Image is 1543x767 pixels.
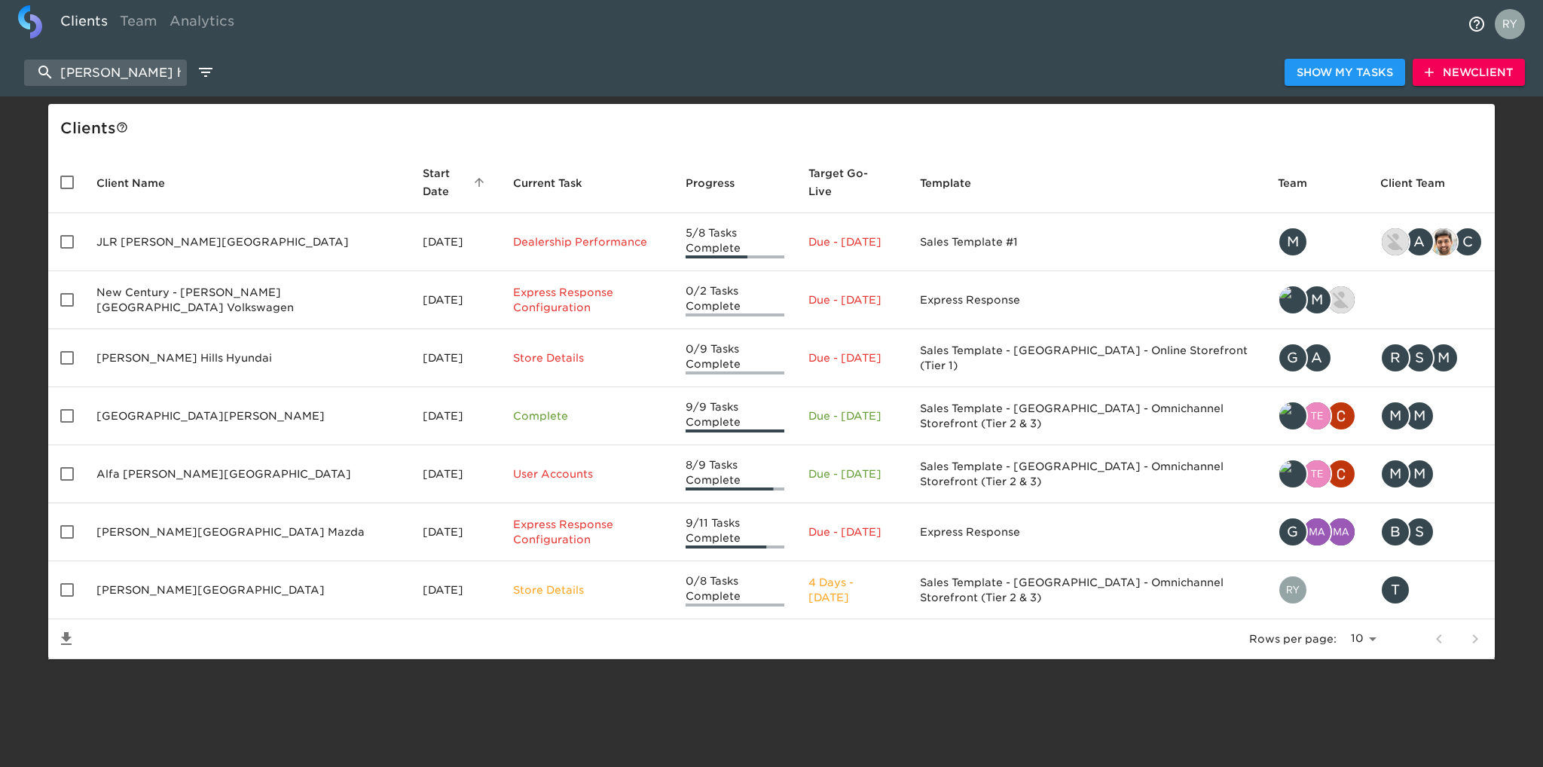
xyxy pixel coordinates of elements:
[908,271,1266,329] td: Express Response
[116,121,128,133] svg: This is a list of all of your clients and clients shared with you
[1278,343,1356,373] div: geoffrey.ruppert@roadster.com, austin.branch@cdk.com
[1302,343,1332,373] div: A
[808,350,896,365] p: Due - [DATE]
[84,503,411,561] td: [PERSON_NAME][GEOGRAPHIC_DATA] Mazda
[674,213,796,271] td: 5/8 Tasks Complete
[686,174,754,192] span: Progress
[1430,228,1457,255] img: sandeep@simplemnt.com
[84,387,411,445] td: [GEOGRAPHIC_DATA][PERSON_NAME]
[1279,402,1306,429] img: tyler@roadster.com
[114,5,163,42] a: Team
[1380,517,1410,547] div: B
[1382,228,1409,255] img: nikko.foster@roadster.com
[1380,401,1410,431] div: M
[1428,343,1459,373] div: M
[1380,517,1483,547] div: bo@phmazda.com, sean@phmazda.com
[1278,227,1356,257] div: mohamed.desouky@roadster.com
[84,271,411,329] td: New Century - [PERSON_NAME][GEOGRAPHIC_DATA] Volkswagen
[674,445,796,503] td: 8/9 Tasks Complete
[1495,9,1525,39] img: Profile
[84,561,411,619] td: [PERSON_NAME][GEOGRAPHIC_DATA]
[1404,517,1435,547] div: S
[24,60,187,86] input: search
[1328,518,1355,545] img: manjula.gunipuri@cdk.com
[1328,402,1355,429] img: christopher.mccarthy@roadster.com
[1278,174,1327,192] span: Team
[1303,460,1331,487] img: teddy.mckinney@cdk.com
[513,582,662,597] p: Store Details
[1404,401,1435,431] div: M
[1278,517,1308,547] div: G
[808,575,896,605] p: 4 Days - [DATE]
[908,329,1266,387] td: Sales Template - [GEOGRAPHIC_DATA] - Online Storefront (Tier 1)
[1425,63,1513,82] span: New Client
[513,517,662,547] p: Express Response Configuration
[411,271,502,329] td: [DATE]
[1380,459,1410,489] div: M
[193,60,218,85] button: edit
[1380,575,1410,605] div: T
[674,387,796,445] td: 9/9 Tasks Complete
[908,387,1266,445] td: Sales Template - [GEOGRAPHIC_DATA] - Omnichannel Storefront (Tier 2 & 3)
[1278,459,1356,489] div: tyler@roadster.com, teddy.mckinney@cdk.com, christopher.mccarthy@roadster.com
[908,561,1266,619] td: Sales Template - [GEOGRAPHIC_DATA] - Omnichannel Storefront (Tier 2 & 3)
[84,213,411,271] td: JLR [PERSON_NAME][GEOGRAPHIC_DATA]
[808,164,896,200] span: Target Go-Live
[1278,227,1308,257] div: M
[1278,343,1308,373] div: G
[18,5,42,38] img: logo
[513,174,602,192] span: Current Task
[1278,575,1356,605] div: ryan.dale@roadster.com
[1279,576,1306,604] img: ryan.dale@roadster.com
[674,271,796,329] td: 0/2 Tasks Complete
[1453,227,1483,257] div: C
[423,164,490,200] span: Start Date
[674,329,796,387] td: 0/9 Tasks Complete
[1380,343,1483,373] div: rconrad@eyeballmarketingsolutions.com, support@eyeballmarketingsolutions.com, mdukes@eyeballmarke...
[1380,227,1483,257] div: nikko.foster@roadster.com, afarmer@socalpenske.com, sandeep@simplemnt.com, csommerville@socalpens...
[1380,401,1483,431] div: melayan@maseratipuentehills.com, melayan@vwpuentehills.com
[1380,459,1483,489] div: melayan@maseratipuentehills.com, melayan@vwpuentehills.com
[163,5,240,42] a: Analytics
[1404,459,1435,489] div: M
[1303,518,1331,545] img: madison.craig@roadster.com
[1413,59,1525,87] button: NewClient
[908,445,1266,503] td: Sales Template - [GEOGRAPHIC_DATA] - Omnichannel Storefront (Tier 2 & 3)
[84,329,411,387] td: [PERSON_NAME] Hills Hyundai
[513,466,662,481] p: User Accounts
[411,503,502,561] td: [DATE]
[908,503,1266,561] td: Express Response
[1279,460,1306,487] img: tyler@roadster.com
[808,164,876,200] span: Calculated based on the start date and the duration of all Tasks contained in this Hub.
[48,152,1495,659] table: enhanced table
[1302,285,1332,315] div: M
[54,5,114,42] a: Clients
[674,561,796,619] td: 0/8 Tasks Complete
[1380,174,1465,192] span: Client Team
[1278,401,1356,431] div: tyler@roadster.com, teddy.mckinney@cdk.com, christopher.mccarthy@roadster.com
[1380,343,1410,373] div: R
[513,174,582,192] span: This is the next Task in this Hub that should be completed
[808,292,896,307] p: Due - [DATE]
[84,445,411,503] td: Alfa [PERSON_NAME][GEOGRAPHIC_DATA]
[411,445,502,503] td: [DATE]
[411,561,502,619] td: [DATE]
[513,285,662,315] p: Express Response Configuration
[920,174,991,192] span: Template
[1328,460,1355,487] img: christopher.mccarthy@roadster.com
[1343,628,1382,650] select: rows per page
[513,234,662,249] p: Dealership Performance
[48,621,84,657] button: Save List
[808,408,896,423] p: Due - [DATE]
[513,350,662,365] p: Store Details
[1404,227,1435,257] div: A
[513,408,662,423] p: Complete
[1459,6,1495,42] button: notifications
[1249,631,1337,646] p: Rows per page:
[1380,575,1483,605] div: time@puentehillsford.com
[1404,343,1435,373] div: S
[908,213,1266,271] td: Sales Template #1
[411,387,502,445] td: [DATE]
[1285,59,1405,87] button: Show My Tasks
[808,234,896,249] p: Due - [DATE]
